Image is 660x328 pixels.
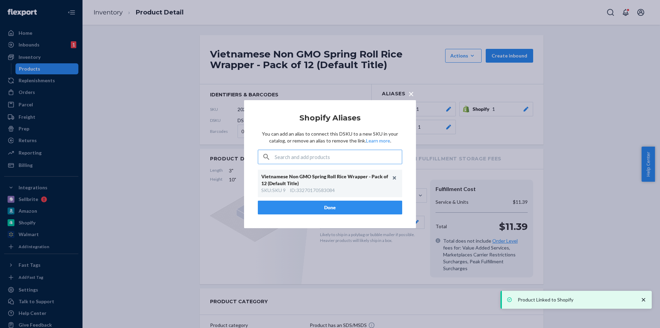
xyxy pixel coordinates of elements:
[258,130,402,144] p: You can add an alias to connect this DSKU to a new SKU in your catalog, or remove an alias to rem...
[275,150,402,164] input: Search and add products
[640,296,647,303] svg: close toast
[366,138,390,144] a: Learn more
[258,201,402,214] button: Done
[518,296,633,303] p: Product Linked to Shopify
[290,187,335,194] div: ID : 33270170583084
[258,114,402,122] h2: Shopify Aliases
[261,173,392,187] div: Vietnamese Non GMO Spring Roll Rice Wrapper - Pack of 12 (Default Title)
[261,187,286,194] div: SKU : SKU 9
[389,173,400,183] button: Unlink
[408,87,414,99] span: ×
